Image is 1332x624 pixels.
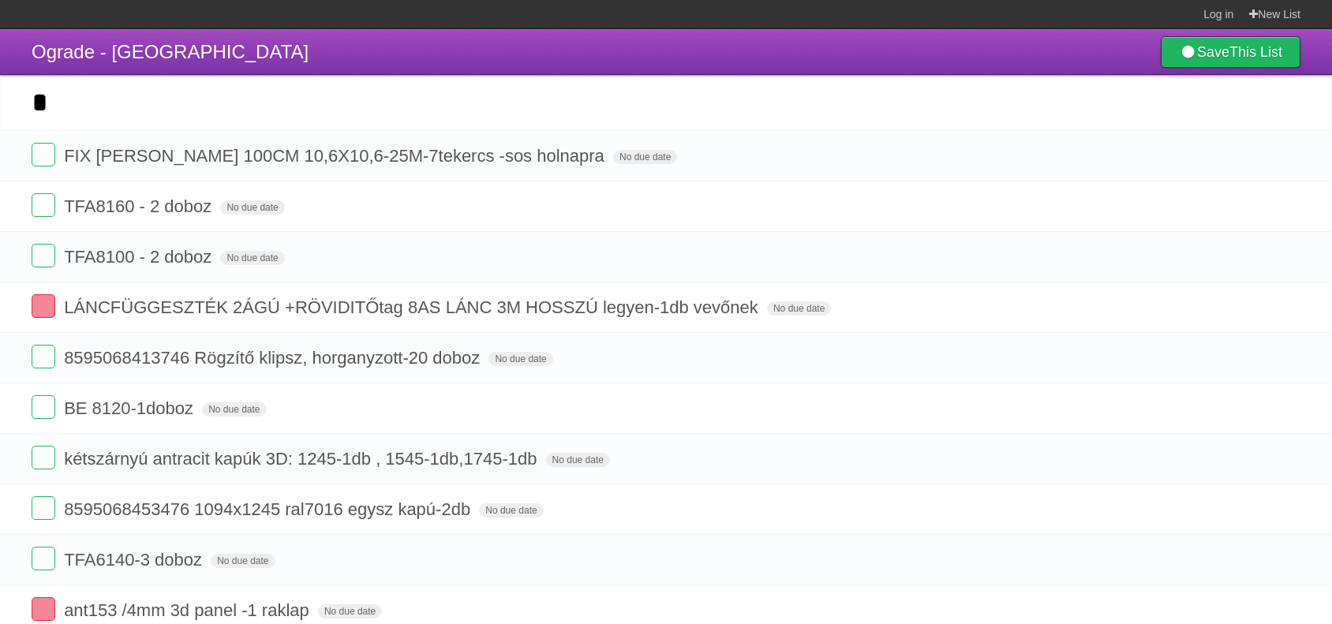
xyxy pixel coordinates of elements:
span: TFA6140-3 doboz [64,550,206,570]
label: Done [32,244,55,267]
label: Done [32,395,55,419]
span: No due date [202,402,266,417]
span: No due date [479,503,543,518]
span: No due date [220,251,284,265]
span: FIX [PERSON_NAME] 100CM 10,6X10,6-25M-7tekercs -sos holnapra [64,146,608,166]
label: Done [32,143,55,166]
span: 8595068453476 1094x1245 ral7016 egysz kapú-2db [64,499,474,519]
span: ant153 /4mm 3d panel -1 raklap [64,600,313,620]
label: Done [32,547,55,570]
span: BE 8120-1doboz [64,398,197,418]
span: No due date [211,554,275,568]
span: kétszárnyú antracit kapúk 3D: 1245-1db , 1545-1db,1745-1db [64,449,541,469]
span: Ograde - [GEOGRAPHIC_DATA] [32,41,309,62]
label: Done [32,345,55,368]
span: No due date [220,200,284,215]
span: LÁNCFÜGGESZTÉK 2ÁGÚ +RÖVIDITŐtag 8AS LÁNC 3M HOSSZÚ legyen-1db vevőnek [64,297,762,317]
b: This List [1229,44,1282,60]
a: SaveThis List [1161,36,1300,68]
span: No due date [546,453,610,467]
label: Done [32,496,55,520]
span: No due date [767,301,831,316]
label: Done [32,294,55,318]
span: TFA8160 - 2 doboz [64,196,215,216]
span: TFA8100 - 2 doboz [64,247,215,267]
span: 8595068413746 Rögzítő klipsz, horganyzott-20 doboz [64,348,484,368]
span: No due date [613,150,677,164]
span: No due date [488,352,552,366]
label: Done [32,446,55,469]
label: Done [32,597,55,621]
span: No due date [318,604,382,618]
label: Done [32,193,55,217]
